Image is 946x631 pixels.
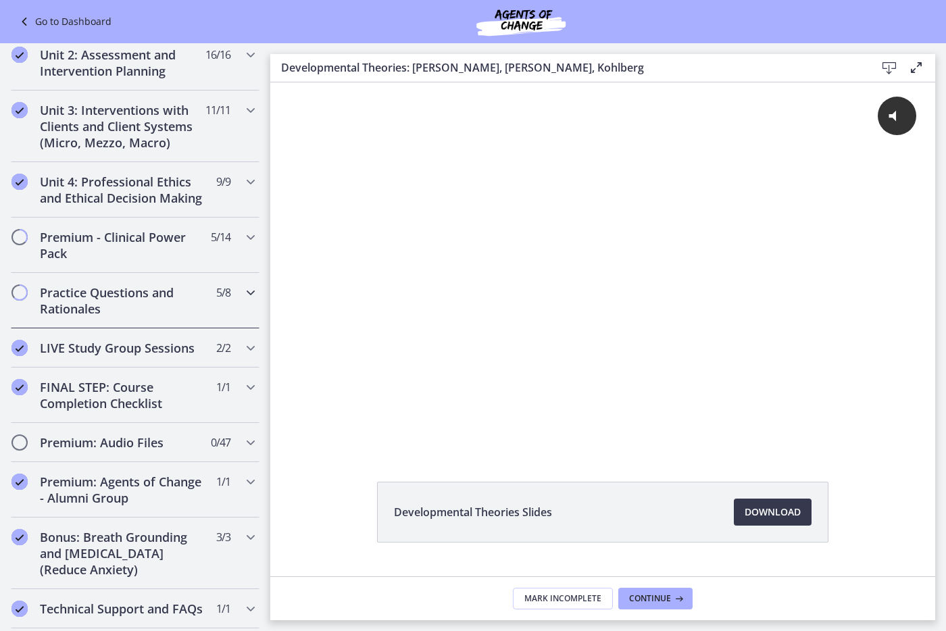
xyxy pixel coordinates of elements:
[745,504,801,520] span: Download
[40,102,205,151] h2: Unit 3: Interventions with Clients and Client Systems (Micro, Mezzo, Macro)
[40,340,205,356] h2: LIVE Study Group Sessions
[216,474,230,490] span: 1 / 1
[216,529,230,545] span: 3 / 3
[40,601,205,617] h2: Technical Support and FAQs
[216,340,230,356] span: 2 / 2
[440,5,602,38] img: Agents of Change Social Work Test Prep
[734,499,812,526] a: Download
[11,174,28,190] i: Completed
[216,379,230,395] span: 1 / 1
[40,379,205,411] h2: FINAL STEP: Course Completion Checklist
[513,588,613,609] button: Mark Incomplete
[524,593,601,604] span: Mark Incomplete
[40,284,205,317] h2: Practice Questions and Rationales
[216,601,230,617] span: 1 / 1
[11,474,28,490] i: Completed
[205,102,230,118] span: 11 / 11
[216,284,230,301] span: 5 / 8
[11,102,28,118] i: Completed
[618,588,693,609] button: Continue
[11,47,28,63] i: Completed
[629,593,671,604] span: Continue
[40,174,205,206] h2: Unit 4: Professional Ethics and Ethical Decision Making
[216,174,230,190] span: 9 / 9
[40,474,205,506] h2: Premium: Agents of Change - Alumni Group
[16,14,111,30] a: Go to Dashboard
[205,47,230,63] span: 16 / 16
[11,529,28,545] i: Completed
[11,379,28,395] i: Completed
[40,47,205,79] h2: Unit 2: Assessment and Intervention Planning
[394,504,552,520] span: Developmental Theories Slides
[40,434,205,451] h2: Premium: Audio Files
[211,434,230,451] span: 0 / 47
[40,229,205,261] h2: Premium - Clinical Power Pack
[281,59,854,76] h3: Developmental Theories: [PERSON_NAME], [PERSON_NAME], Kohlberg
[11,601,28,617] i: Completed
[270,82,935,451] iframe: Video Lesson
[11,340,28,356] i: Completed
[211,229,230,245] span: 5 / 14
[40,529,205,578] h2: Bonus: Breath Grounding and [MEDICAL_DATA] (Reduce Anxiety)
